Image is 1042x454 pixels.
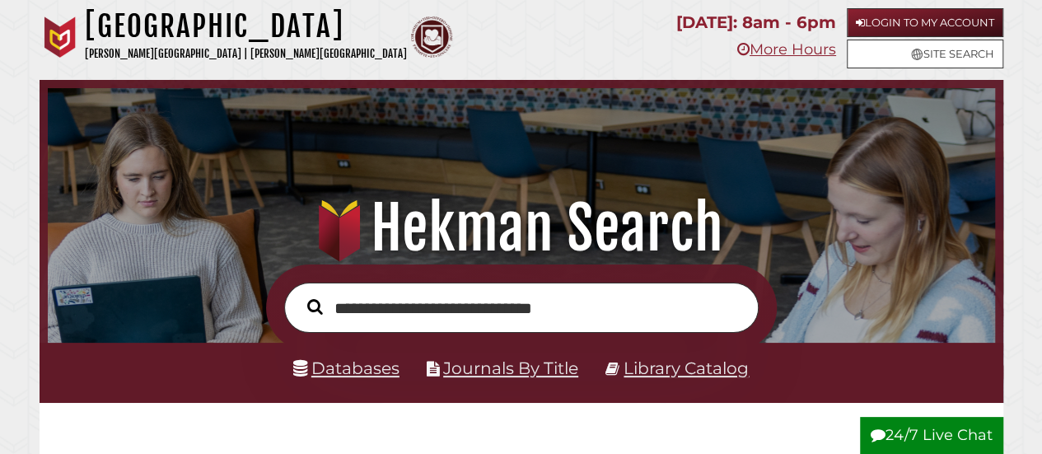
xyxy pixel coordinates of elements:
[737,40,836,59] a: More Hours
[411,16,452,58] img: Calvin Theological Seminary
[63,192,979,264] h1: Hekman Search
[85,44,407,63] p: [PERSON_NAME][GEOGRAPHIC_DATA] | [PERSON_NAME][GEOGRAPHIC_DATA]
[85,8,407,44] h1: [GEOGRAPHIC_DATA]
[307,298,323,315] i: Search
[847,8,1003,37] a: Login to My Account
[443,358,578,378] a: Journals By Title
[293,358,400,378] a: Databases
[40,16,81,58] img: Calvin University
[299,295,331,319] button: Search
[624,358,749,378] a: Library Catalog
[676,8,836,37] p: [DATE]: 8am - 6pm
[847,40,1003,68] a: Site Search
